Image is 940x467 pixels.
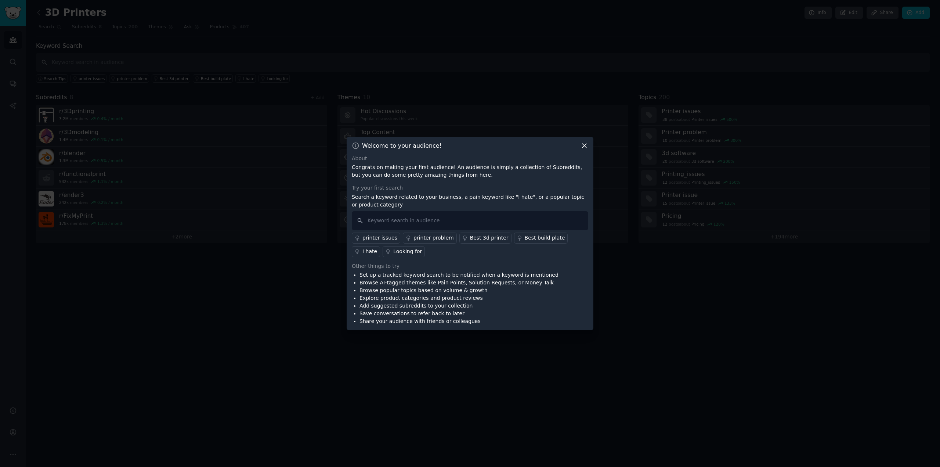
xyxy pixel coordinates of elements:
p: Search a keyword related to your business, a pain keyword like "I hate", or a popular topic or pr... [352,193,588,209]
div: Best 3d printer [470,234,509,242]
a: Best build plate [514,233,568,244]
div: I hate [362,248,377,255]
input: Keyword search in audience [352,211,588,230]
h3: Welcome to your audience! [362,142,442,150]
div: Looking for [393,248,422,255]
p: Congrats on making your first audience! An audience is simply a collection of Subreddits, but you... [352,164,588,179]
div: Other things to try [352,262,588,270]
div: Best build plate [525,234,565,242]
li: Browse popular topics based on volume & growth [359,287,558,294]
div: printer issues [362,234,397,242]
li: Browse AI-tagged themes like Pain Points, Solution Requests, or Money Talk [359,279,558,287]
a: printer problem [403,233,457,244]
div: printer problem [413,234,454,242]
li: Save conversations to refer back to later [359,310,558,317]
li: Set up a tracked keyword search to be notified when a keyword is mentioned [359,271,558,279]
a: printer issues [352,233,400,244]
div: About [352,155,588,162]
div: Try your first search [352,184,588,192]
li: Explore product categories and product reviews [359,294,558,302]
a: I hate [352,246,380,257]
li: Share your audience with friends or colleagues [359,317,558,325]
a: Looking for [383,246,425,257]
li: Add suggested subreddits to your collection [359,302,558,310]
a: Best 3d printer [459,233,511,244]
